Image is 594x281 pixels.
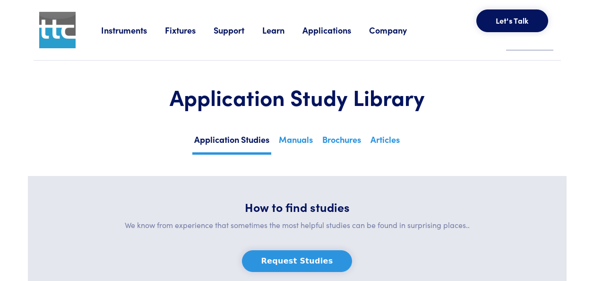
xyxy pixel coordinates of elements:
a: Learn [262,24,302,36]
button: Request Studies [242,250,353,272]
a: Applications [302,24,369,36]
a: Manuals [277,132,315,152]
img: ttc_logo_1x1_v1.0.png [39,12,76,48]
a: Support [214,24,262,36]
p: We know from experience that sometimes the most helpful studies can be found in surprising places.. [51,219,544,231]
a: Articles [369,132,402,152]
h5: How to find studies [51,199,544,215]
a: Instruments [101,24,165,36]
a: Company [369,24,425,36]
a: Fixtures [165,24,214,36]
a: Brochures [320,132,363,152]
h1: Application Study Library [56,83,538,111]
button: Let's Talk [476,9,548,32]
a: Application Studies [192,132,271,155]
